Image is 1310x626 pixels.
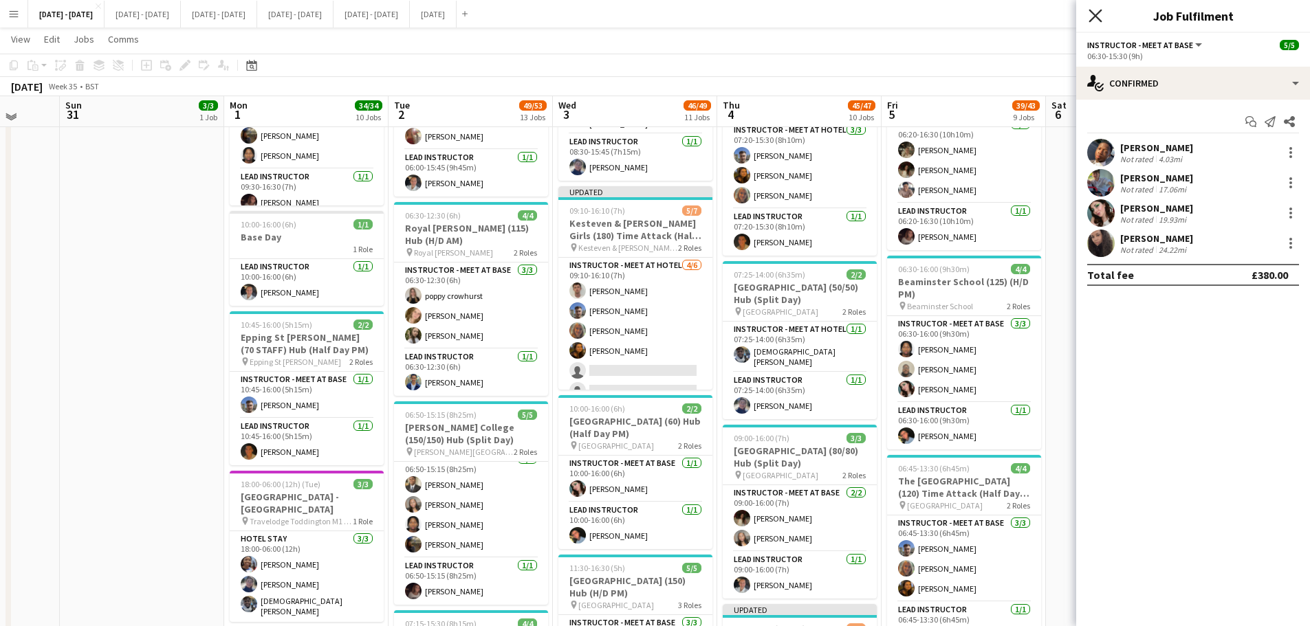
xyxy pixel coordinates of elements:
[199,100,218,111] span: 3/3
[230,531,384,622] app-card-role: Hotel Stay3/318:00-06:00 (12h)[PERSON_NAME][PERSON_NAME][DEMOGRAPHIC_DATA][PERSON_NAME]
[39,30,65,48] a: Edit
[85,81,99,91] div: BST
[65,99,82,111] span: Sun
[898,264,970,274] span: 06:30-16:00 (9h30m)
[1087,268,1134,282] div: Total fee
[520,112,546,122] div: 13 Jobs
[558,574,712,599] h3: [GEOGRAPHIC_DATA] (150) Hub (H/D PM)
[11,80,43,93] div: [DATE]
[356,112,382,122] div: 10 Jobs
[558,186,712,390] app-job-card: Updated09:10-16:10 (7h)5/7Kesteven & [PERSON_NAME] Girls (180) Time Attack (Half Day PM) Kesteven...
[63,107,82,122] span: 31
[723,445,877,469] h3: [GEOGRAPHIC_DATA] (80/80) Hub (Split Day)
[518,210,537,221] span: 4/4
[842,306,866,317] span: 2 Roles
[11,33,30,45] span: View
[353,244,373,254] span: 1 Role
[392,107,410,122] span: 2
[230,418,384,465] app-card-role: Lead Instructor1/110:45-16:00 (5h15m)[PERSON_NAME]
[230,331,384,356] h3: Epping St [PERSON_NAME] (70 STAFF) Hub (Half Day PM)
[558,99,576,111] span: Wed
[842,470,866,480] span: 2 Roles
[410,1,457,27] button: [DATE]
[394,222,548,247] h3: Royal [PERSON_NAME] (115) Hub (H/D AM)
[734,269,805,280] span: 07:25-14:00 (6h35m)
[578,243,678,253] span: Kesteven & [PERSON_NAME] Girls
[1156,154,1185,164] div: 4.03mi
[230,231,384,243] h3: Base Day
[230,372,384,418] app-card-role: Instructor - Meet at Base1/110:45-16:00 (5h15m)[PERSON_NAME]
[682,403,701,414] span: 2/2
[405,210,461,221] span: 06:30-12:30 (6h)
[849,112,875,122] div: 10 Jobs
[394,262,548,349] app-card-role: Instructor - Meet at Base3/306:30-12:30 (6h)poppy crowhurst[PERSON_NAME][PERSON_NAME]
[257,1,334,27] button: [DATE] - [DATE]
[734,433,789,443] span: 09:00-16:00 (7h)
[68,30,100,48] a: Jobs
[6,30,36,48] a: View
[887,403,1041,449] app-card-role: Lead Instructor1/106:30-16:00 (9h30m)[PERSON_NAME]
[230,259,384,306] app-card-role: Lead Instructor1/110:00-16:00 (6h)[PERSON_NAME]
[1252,268,1288,282] div: £380.00
[569,403,625,414] span: 10:00-16:00 (6h)
[723,322,877,372] app-card-role: Instructor - Meet at Hotel1/107:25-14:00 (6h35m)[DEMOGRAPHIC_DATA][PERSON_NAME]
[1051,99,1067,111] span: Sat
[28,1,105,27] button: [DATE] - [DATE]
[887,515,1041,602] app-card-role: Instructor - Meet at Base3/306:45-13:30 (6h45m)[PERSON_NAME][PERSON_NAME][PERSON_NAME]
[241,479,320,489] span: 18:00-06:00 (12h) (Tue)
[518,410,537,420] span: 5/5
[199,112,217,122] div: 1 Job
[682,205,701,216] span: 5/7
[394,150,548,197] app-card-role: Lead Instructor1/106:00-15:45 (9h45m)[PERSON_NAME]
[230,99,248,111] span: Mon
[684,112,710,122] div: 11 Jobs
[723,261,877,419] app-job-card: 07:25-14:00 (6h35m)2/2[GEOGRAPHIC_DATA] (50/50) Hub (Split Day) [GEOGRAPHIC_DATA]2 RolesInstructo...
[1120,245,1156,255] div: Not rated
[1087,51,1299,61] div: 06:30-15:30 (9h)
[887,475,1041,500] h3: The [GEOGRAPHIC_DATA] (120) Time Attack (Half Day AM)
[1120,154,1156,164] div: Not rated
[355,100,382,111] span: 34/34
[558,395,712,549] div: 10:00-16:00 (6h)2/2[GEOGRAPHIC_DATA] (60) Hub (Half Day PM) [GEOGRAPHIC_DATA]2 RolesInstructor - ...
[250,516,353,526] span: Travelodge Toddington M1 Southbound
[678,600,701,610] span: 3 Roles
[1049,107,1067,122] span: 6
[1012,100,1040,111] span: 39/43
[102,30,144,48] a: Comms
[678,440,701,451] span: 2 Roles
[514,447,537,457] span: 2 Roles
[394,202,548,396] app-job-card: 06:30-12:30 (6h)4/4Royal [PERSON_NAME] (115) Hub (H/D AM) Royal [PERSON_NAME]2 RolesInstructor - ...
[723,62,877,256] app-job-card: 07:20-15:30 (8h10m)4/4[PERSON_NAME] Academy (100) Time Attack [PERSON_NAME][GEOGRAPHIC_DATA]2 Rol...
[394,451,548,558] app-card-role: Instructor - Meet at Hotel4/406:50-15:15 (8h25m)[PERSON_NAME][PERSON_NAME][PERSON_NAME][PERSON_NAME]
[558,134,712,181] app-card-role: Lead Instructor1/108:30-15:45 (7h15m)[PERSON_NAME]
[1120,184,1156,194] div: Not rated
[1120,214,1156,225] div: Not rated
[1007,301,1030,311] span: 2 Roles
[743,470,818,480] span: [GEOGRAPHIC_DATA]
[887,56,1041,250] app-job-card: 06:20-16:30 (10h10m)4/4[PERSON_NAME][GEOGRAPHIC_DATA], [PERSON_NAME] (126/94) Hub (Split Day) [PE...
[394,99,410,111] span: Tue
[44,33,60,45] span: Edit
[907,500,983,511] span: [GEOGRAPHIC_DATA]
[578,600,654,610] span: [GEOGRAPHIC_DATA]
[514,247,537,258] span: 2 Roles
[230,471,384,622] div: 18:00-06:00 (12h) (Tue)3/3[GEOGRAPHIC_DATA] - [GEOGRAPHIC_DATA] Travelodge Toddington M1 Southbou...
[1120,142,1193,154] div: [PERSON_NAME]
[74,33,94,45] span: Jobs
[743,306,818,317] span: [GEOGRAPHIC_DATA]
[723,209,877,256] app-card-role: Lead Instructor1/107:20-15:30 (8h10m)[PERSON_NAME]
[353,219,373,230] span: 1/1
[1156,214,1189,225] div: 19.93mi
[230,211,384,306] div: 10:00-16:00 (6h)1/1Base Day1 RoleLead Instructor1/110:00-16:00 (6h)[PERSON_NAME]
[230,491,384,515] h3: [GEOGRAPHIC_DATA] - [GEOGRAPHIC_DATA]
[1076,7,1310,25] h3: Job Fulfilment
[907,301,973,311] span: Beaminster School
[394,401,548,605] app-job-card: 06:50-15:15 (8h25m)5/5[PERSON_NAME] College (150/150) Hub (Split Day) [PERSON_NAME][GEOGRAPHIC_DA...
[228,107,248,122] span: 1
[1280,40,1299,50] span: 5/5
